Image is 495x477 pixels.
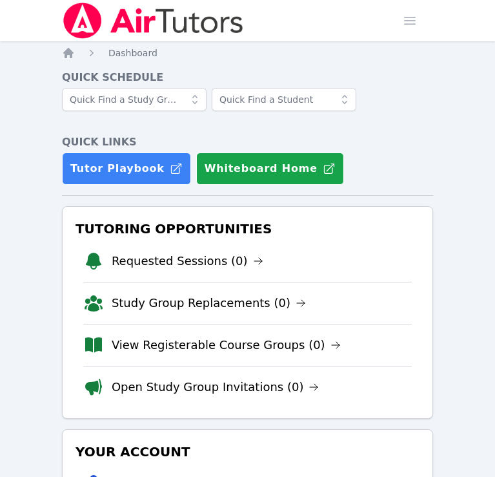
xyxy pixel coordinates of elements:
[62,3,245,39] img: Air Tutors
[62,47,433,59] nav: Breadcrumb
[62,134,433,150] h4: Quick Links
[108,47,157,59] a: Dashboard
[112,378,319,396] a: Open Study Group Invitations (0)
[62,88,207,111] input: Quick Find a Study Group
[108,48,157,58] span: Dashboard
[112,294,306,312] a: Study Group Replacements (0)
[62,153,191,185] a: Tutor Playbook
[112,336,341,354] a: View Registerable Course Groups (0)
[62,70,433,85] h4: Quick Schedule
[196,153,344,185] button: Whiteboard Home
[73,440,422,463] h3: Your Account
[212,88,356,111] input: Quick Find a Student
[73,217,422,240] h3: Tutoring Opportunities
[112,252,263,270] a: Requested Sessions (0)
